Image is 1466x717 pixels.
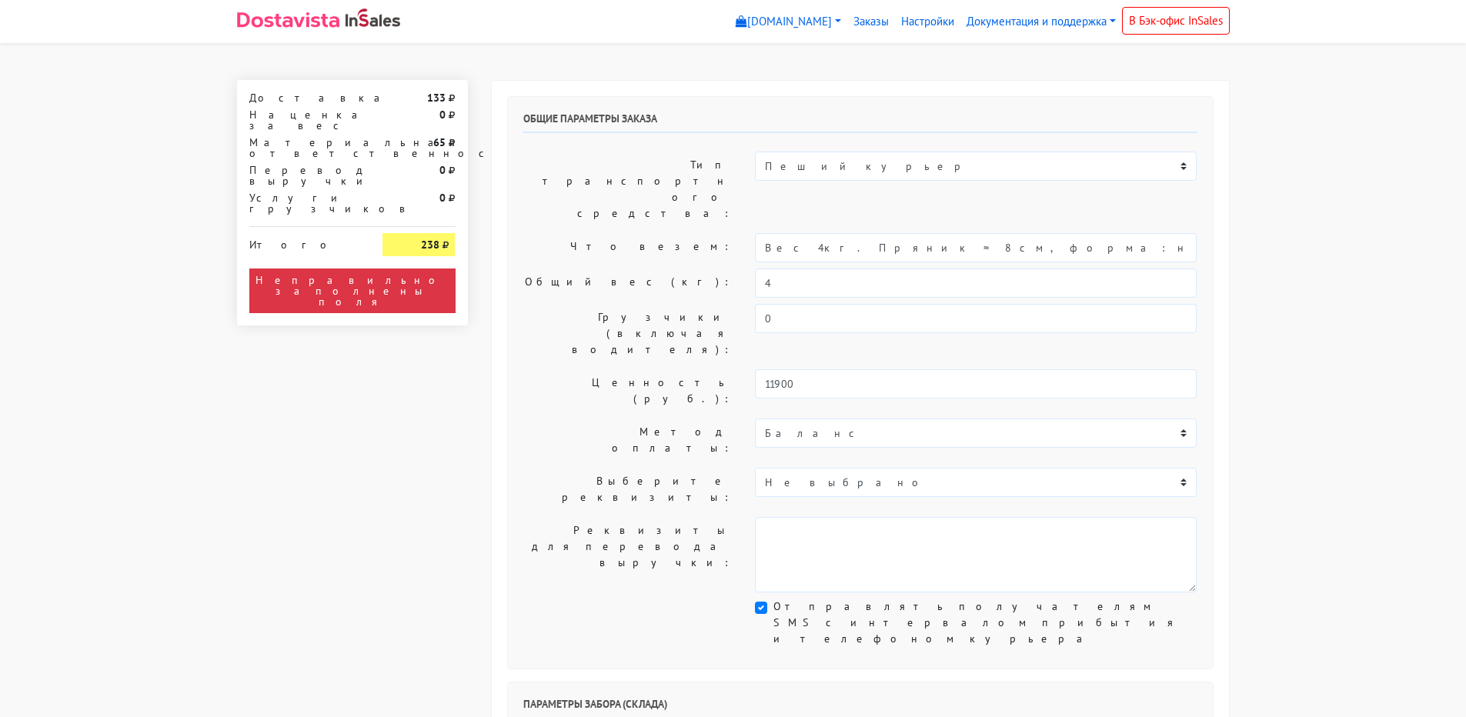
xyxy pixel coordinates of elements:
strong: 238 [421,238,439,252]
label: Отправлять получателям SMS с интервалом прибытия и телефоном курьера [773,599,1197,647]
a: Заказы [847,7,895,37]
label: Выберите реквизиты: [512,468,744,511]
img: InSales [346,8,401,27]
a: [DOMAIN_NAME] [730,7,847,37]
label: Метод оплаты: [512,419,744,462]
label: Реквизиты для перевода выручки: [512,517,744,592]
strong: 133 [427,91,446,105]
div: Итого [249,233,360,250]
div: Наценка за вес [238,109,372,131]
a: В Бэк-офис InSales [1122,7,1230,35]
label: Что везем: [512,233,744,262]
strong: 0 [439,191,446,205]
label: Ценность (руб.): [512,369,744,412]
label: Тип транспортного средства: [512,152,744,227]
h6: Общие параметры заказа [523,112,1197,133]
strong: 0 [439,108,446,122]
div: Перевод выручки [238,165,372,186]
div: Материальная ответственность [238,137,372,158]
a: Документация и поддержка [960,7,1122,37]
div: Доставка [238,92,372,103]
strong: 65 [433,135,446,149]
label: Общий вес (кг): [512,268,744,298]
img: Dostavista - срочная курьерская служба доставки [237,12,339,28]
strong: 0 [439,163,446,177]
div: Неправильно заполнены поля [249,268,456,313]
label: Грузчики (включая водителя): [512,304,744,363]
div: Услуги грузчиков [238,192,372,214]
a: Настройки [895,7,960,37]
